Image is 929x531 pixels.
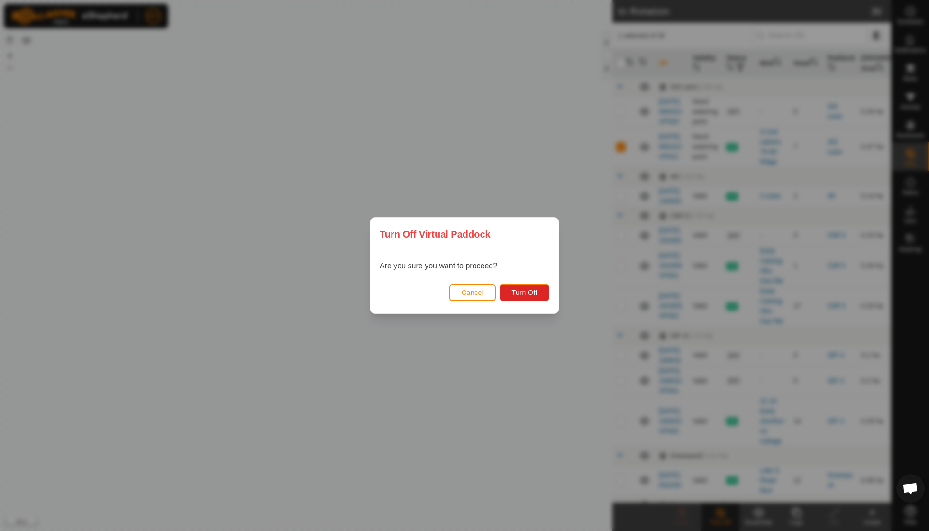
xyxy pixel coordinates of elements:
[511,289,537,296] span: Turn Off
[380,227,491,241] span: Turn Off Virtual Paddock
[896,474,925,503] div: Open chat
[500,284,549,301] button: Turn Off
[380,260,497,272] p: Are you sure you want to proceed?
[462,289,484,296] span: Cancel
[449,284,496,301] button: Cancel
